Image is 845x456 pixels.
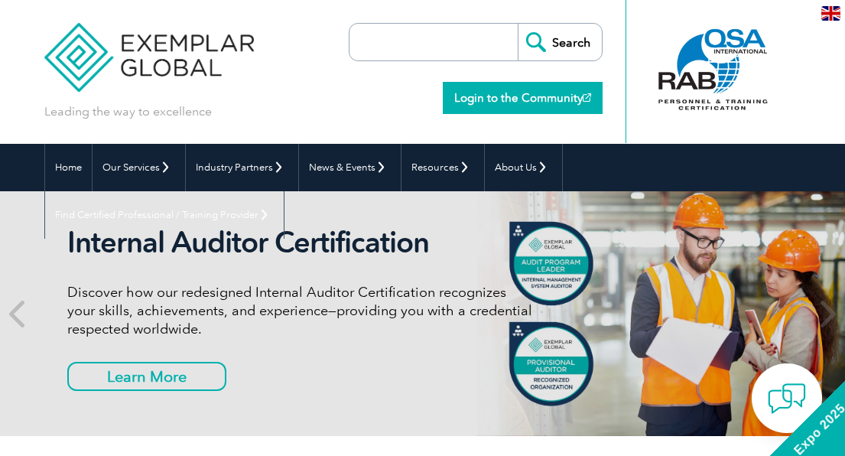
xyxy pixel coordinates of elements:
[518,24,602,60] input: Search
[67,362,226,391] a: Learn More
[443,82,603,114] a: Login to the Community
[67,225,537,260] h2: Internal Auditor Certification
[768,379,806,418] img: contact-chat.png
[93,144,185,191] a: Our Services
[583,93,591,102] img: open_square.png
[299,144,401,191] a: News & Events
[401,144,484,191] a: Resources
[821,6,840,21] img: en
[45,191,284,239] a: Find Certified Professional / Training Provider
[67,283,537,338] p: Discover how our redesigned Internal Auditor Certification recognizes your skills, achievements, ...
[485,144,562,191] a: About Us
[45,144,92,191] a: Home
[186,144,298,191] a: Industry Partners
[44,103,212,120] p: Leading the way to excellence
